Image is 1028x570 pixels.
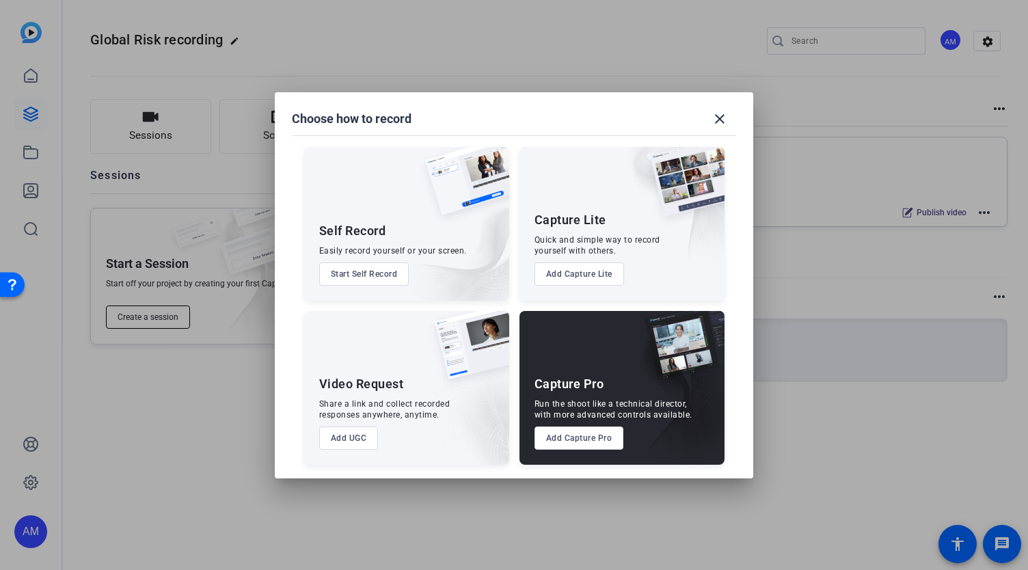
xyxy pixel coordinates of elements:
div: Capture Lite [535,212,606,228]
mat-icon: close [712,111,728,127]
img: capture-pro.png [634,311,725,394]
div: Quick and simple way to record yourself with others. [535,234,660,256]
img: embarkstudio-capture-lite.png [602,147,725,284]
h1: Choose how to record [292,111,411,127]
img: self-record.png [415,147,509,229]
img: embarkstudio-capture-pro.png [623,328,725,465]
div: Self Record [319,223,386,239]
img: ugc-content.png [424,311,509,394]
div: Run the shoot like a technical director, with more advanced controls available. [535,398,692,420]
div: Video Request [319,376,404,392]
img: embarkstudio-ugc-content.png [430,353,509,465]
div: Share a link and collect recorded responses anywhere, anytime. [319,398,450,420]
button: Add UGC [319,426,379,450]
img: embarkstudio-self-record.png [390,176,509,301]
img: capture-lite.png [640,147,725,230]
div: Capture Pro [535,376,604,392]
div: Easily record yourself or your screen. [319,245,467,256]
button: Start Self Record [319,262,409,286]
button: Add Capture Lite [535,262,624,286]
button: Add Capture Pro [535,426,624,450]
